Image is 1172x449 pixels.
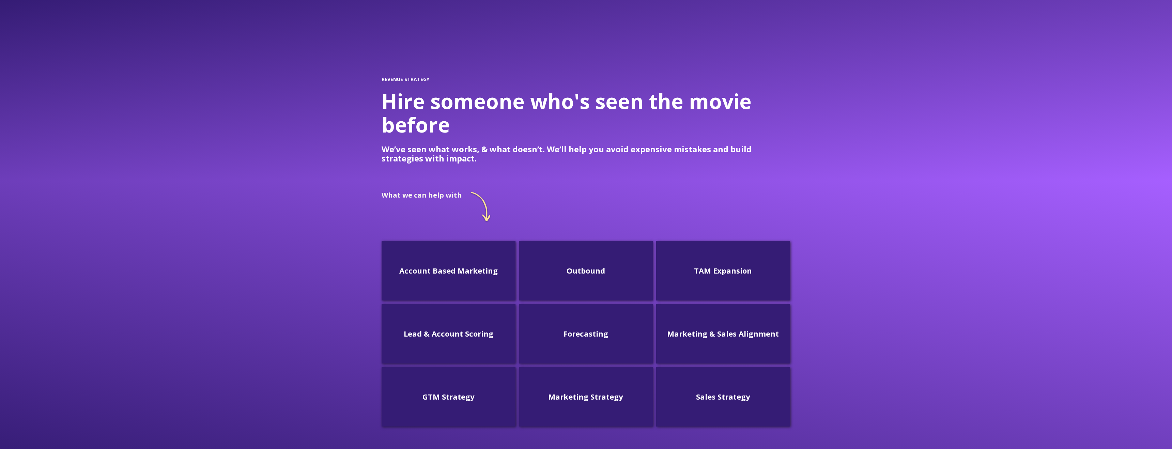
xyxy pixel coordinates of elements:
[524,328,647,339] h3: Forecasting
[382,77,790,82] h2: REVENUE STRATEGY
[662,328,785,339] h3: Marketing & Sales Alignment
[524,265,647,276] h3: Outbound
[662,391,785,402] h3: Sales Strategy
[387,391,510,402] h3: GTM Strategy
[524,391,647,402] h3: Marketing Strategy
[662,265,785,276] h3: TAM Expansion
[382,144,790,163] p: We’ve seen what works, & what doesn’t. We’ll help you avoid expensive mistakes and build strategi...
[387,265,510,276] h3: Account Based Marketing
[382,90,790,137] h1: Hire someone who's seen the movie before
[382,191,462,199] h2: What we can help with
[387,328,510,339] h3: Lead & Account Scoring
